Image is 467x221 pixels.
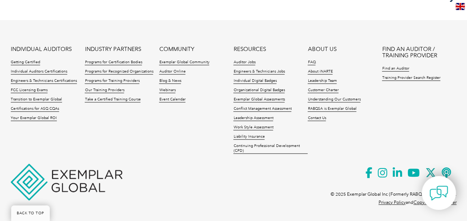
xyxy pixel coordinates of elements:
[159,69,185,74] a: Auditor Online
[11,88,48,93] a: FCC Licensing Exams
[308,79,337,84] a: Leadership Team
[233,116,273,121] a: Leadership Assessment
[159,97,185,102] a: Event Calendar
[382,46,456,59] a: FIND AN AUDITOR / TRAINING PROVIDER
[455,3,465,10] img: en
[233,125,273,130] a: Work Style Assessment
[11,106,59,112] a: Certifications for ASQ CQAs
[11,60,40,65] a: Getting Certified
[308,88,338,93] a: Customer Charter
[233,69,285,74] a: Engineers & Technicians Jobs
[308,69,333,74] a: About iNARTE
[85,69,153,74] a: Programs for Recognized Organizations
[11,46,72,52] a: INDIVIDUAL AUDITORS
[414,200,457,205] a: Copyright Disclaimer
[85,79,139,84] a: Programs for Training Providers
[382,66,409,71] a: Find an Auditor
[233,60,255,65] a: Auditor Jobs
[85,60,142,65] a: Programs for Certification Bodies
[11,205,50,221] a: BACK TO TOP
[308,46,336,52] a: ABOUT US
[308,60,315,65] a: FAQ
[379,198,457,206] p: and
[233,88,285,93] a: Organizational Digital Badges
[159,60,209,65] a: Exemplar Global Community
[85,46,141,52] a: INDUSTRY PARTNERS
[308,97,360,102] a: Understanding Our Customers
[11,164,122,200] img: Exemplar Global
[429,184,448,202] img: contact-chat.png
[11,116,57,121] a: Your Exemplar Global ROI
[11,79,77,84] a: Engineers & Technicians Certifications
[308,116,326,121] a: Contact Us
[382,76,440,81] a: Training Provider Search Register
[379,200,406,205] a: Privacy Policy
[11,69,67,74] a: Individual Auditors Certifications
[85,88,124,93] a: Our Training Providers
[85,97,140,102] a: Take a Certified Training Course
[331,190,457,198] p: © 2025 Exemplar Global Inc (Formerly RABQSA International).
[233,134,265,140] a: Liability Insurance
[308,106,356,112] a: RABQSA is Exemplar Global
[233,97,285,102] a: Exemplar Global Assessments
[233,144,308,154] a: Continuing Professional Development (CPD)
[233,106,291,112] a: Conflict Management Assessment
[11,97,62,102] a: Transition to Exemplar Global
[159,79,181,84] a: Blog & News
[233,79,276,84] a: Individual Digital Badges
[159,88,175,93] a: Webinars
[159,46,194,52] a: COMMUNITY
[233,46,266,52] a: RESOURCES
